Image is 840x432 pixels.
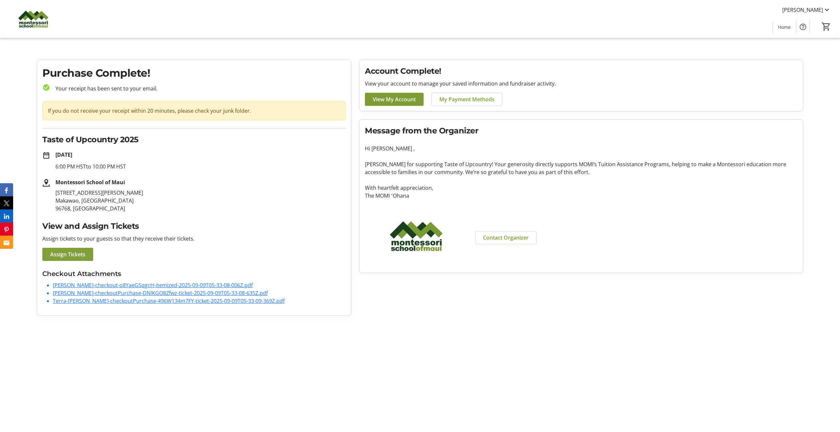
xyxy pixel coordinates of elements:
h3: Checkout Attachments [42,269,346,279]
a: [PERSON_NAME]-checkoutPurchase-DNlKGO8Zfwz-ticket-2025-09-09T05-33-08-635Z.pdf [53,289,268,297]
mat-icon: date_range [42,151,50,159]
span: Assign Tickets [50,250,85,258]
p: 6:00 PM HST to 10:00 PM HST [55,163,346,170]
p: With heartfelt appreciation, [365,184,798,192]
strong: [DATE] [55,151,72,158]
a: View My Account [365,93,424,106]
h2: Message from the Organizer [365,125,798,137]
p: View your account to manage your saved information and fundraiser activity. [365,80,798,88]
button: Cart [820,21,832,32]
a: Assign Tickets [42,248,93,261]
span: [PERSON_NAME] [782,6,823,14]
button: [PERSON_NAME] [777,5,836,15]
span: My Payment Methods [439,95,494,103]
h2: Taste of Upcountry 2025 [42,134,346,146]
h2: Account Complete! [365,65,798,77]
p: The MOMI ʻOhana [365,192,798,200]
a: Terra-[PERSON_NAME]-checkoutPurchase-496W134m7FY-ticket-2025-09-09T05-33-09-369Z.pdf [53,297,284,304]
a: Contact Organizer [475,231,536,244]
p: Assign tickets to your guests so that they receive their tickets. [42,235,346,243]
img: Montessori of Maui Inc.'s Logo [4,3,62,35]
a: My Payment Methods [431,93,502,106]
p: Hi [PERSON_NAME] , [365,145,798,152]
span: Contact Organizer [483,234,529,242]
h2: View and Assign Tickets [42,220,346,232]
a: Home [773,21,796,33]
span: Home [778,24,791,30]
div: If you do not receive your receipt within 20 minutes, please check your junk folder. [42,101,346,120]
mat-icon: check_circle [42,84,50,91]
span: View My Account [373,95,416,103]
strong: Montessori School of Maui [55,179,125,186]
h1: Purchase Complete! [42,65,346,81]
p: Your receipt has been sent to your email. [50,85,346,92]
img: Montessori of Maui Inc. logo [365,207,467,265]
button: Help [796,20,809,33]
a: [PERSON_NAME]-checkout-o8YaeGSqgcH-itemized-2025-09-09T05-33-08-006Z.pdf [53,282,253,289]
p: [STREET_ADDRESS][PERSON_NAME] Makawao, [GEOGRAPHIC_DATA] 96768, [GEOGRAPHIC_DATA] [55,189,346,212]
p: [PERSON_NAME] for supporting Taste of Upcountry! Your generosity directly supports MOMI’s Tuition... [365,160,798,176]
